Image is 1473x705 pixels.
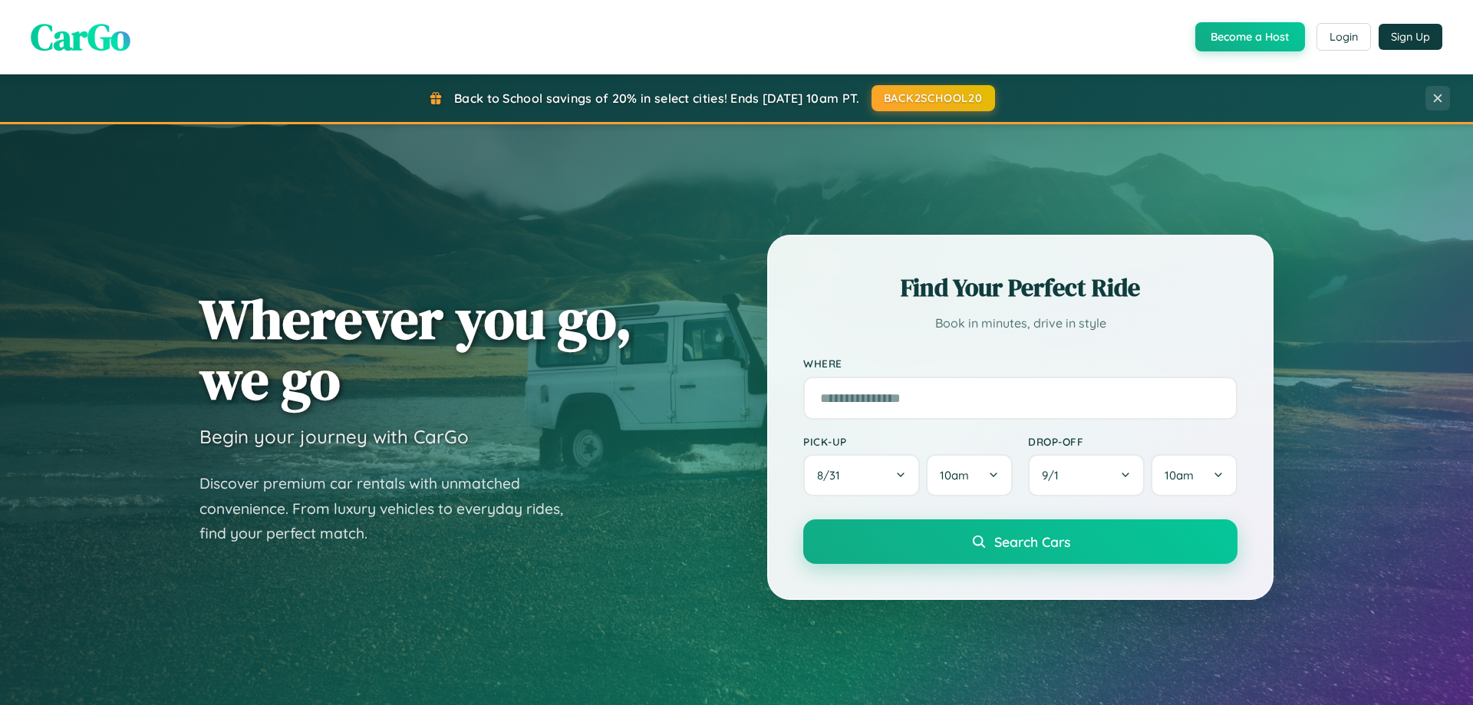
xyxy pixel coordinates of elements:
p: Discover premium car rentals with unmatched convenience. From luxury vehicles to everyday rides, ... [199,471,583,546]
button: Login [1316,23,1371,51]
button: 10am [926,454,1013,496]
button: Sign Up [1379,24,1442,50]
h3: Begin your journey with CarGo [199,425,469,448]
button: 9/1 [1028,454,1145,496]
button: BACK2SCHOOL20 [872,85,995,111]
label: Pick-up [803,435,1013,448]
h2: Find Your Perfect Ride [803,271,1237,305]
p: Book in minutes, drive in style [803,312,1237,334]
button: 8/31 [803,454,920,496]
span: 10am [940,468,969,483]
button: 10am [1151,454,1237,496]
label: Where [803,357,1237,371]
span: CarGo [31,12,130,62]
button: Become a Host [1195,22,1305,51]
label: Drop-off [1028,435,1237,448]
span: Search Cars [994,533,1070,550]
span: 10am [1165,468,1194,483]
span: 9 / 1 [1042,468,1066,483]
h1: Wherever you go, we go [199,288,632,410]
span: Back to School savings of 20% in select cities! Ends [DATE] 10am PT. [454,91,859,106]
button: Search Cars [803,519,1237,564]
span: 8 / 31 [817,468,848,483]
